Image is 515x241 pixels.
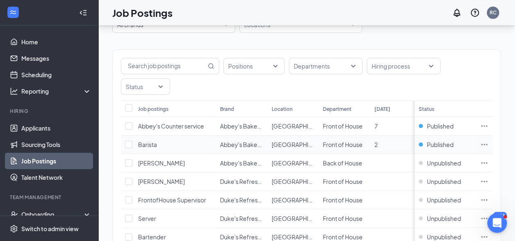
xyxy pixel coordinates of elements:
[427,233,461,241] span: Unpublished
[323,122,363,130] span: Front of House
[10,194,90,201] div: Team Management
[220,106,234,112] div: Brand
[267,154,318,172] td: Abbey’s Square One
[415,101,476,117] th: Status
[480,159,488,167] svg: Ellipses
[323,215,363,222] span: Front of House
[271,178,331,185] span: [GEOGRAPHIC_DATA]
[21,153,91,169] a: Job Postings
[493,212,507,219] div: 1114
[427,140,454,149] span: Published
[138,106,168,112] div: Job postings
[21,136,91,153] a: Sourcing Tools
[323,196,363,204] span: Front of House
[267,209,318,228] td: Riverside
[10,87,18,95] svg: Analysis
[271,159,344,167] span: [GEOGRAPHIC_DATA] One
[319,191,370,209] td: Front of House
[216,209,267,228] td: Duke's Refresher
[427,159,461,167] span: Unpublished
[319,135,370,154] td: Front of House
[121,58,206,74] input: Search job postings
[220,196,267,204] span: Duke's Refresher
[138,141,157,148] span: Barista
[480,140,488,149] svg: Ellipses
[138,196,206,204] span: FrontofHouse Supervisor
[480,177,488,186] svg: Ellipses
[138,122,204,130] span: Abbey's Counter service
[216,154,267,172] td: Abbey's Bakehouse
[452,8,462,18] svg: Notifications
[112,6,172,20] h1: Job Postings
[21,50,91,67] a: Messages
[480,214,488,223] svg: Ellipses
[220,215,267,222] span: Duke's Refresher
[490,9,497,16] div: RC
[10,210,18,218] svg: UserCheck
[271,233,331,241] span: [GEOGRAPHIC_DATA]
[267,135,318,154] td: Abbey’s Square One
[271,141,344,148] span: [GEOGRAPHIC_DATA] One
[216,172,267,191] td: Duke's Refresher
[21,225,79,233] div: Switch to admin view
[220,141,274,148] span: Abbey's Bakehouse
[480,122,488,130] svg: Ellipses
[323,141,363,148] span: Front of House
[220,159,274,167] span: Abbey's Bakehouse
[79,9,87,17] svg: Collapse
[487,213,507,233] iframe: Intercom live chat
[323,106,352,112] div: Department
[319,172,370,191] td: Front of House
[271,106,292,112] div: Location
[10,225,18,233] svg: Settings
[271,196,331,204] span: [GEOGRAPHIC_DATA]
[138,215,156,222] span: Server
[21,87,92,95] div: Reporting
[370,101,421,117] th: [DATE]
[271,215,331,222] span: [GEOGRAPHIC_DATA]
[427,196,461,204] span: Unpublished
[323,178,363,185] span: Front of House
[480,196,488,204] svg: Ellipses
[216,135,267,154] td: Abbey's Bakehouse
[138,178,185,185] span: [PERSON_NAME]
[470,8,480,18] svg: QuestionInfo
[138,159,185,167] span: [PERSON_NAME]
[427,214,461,223] span: Unpublished
[267,117,318,135] td: Abbey’s Square One
[271,122,344,130] span: [GEOGRAPHIC_DATA] One
[267,191,318,209] td: Riverside
[323,159,362,167] span: Back of House
[319,209,370,228] td: Front of House
[480,233,488,241] svg: Ellipses
[21,120,91,136] a: Applicants
[323,233,363,241] span: Front of House
[138,233,166,241] span: Bartender
[267,172,318,191] td: Riverside
[220,233,267,241] span: Duke's Refresher
[10,108,90,115] div: Hiring
[374,141,377,148] span: 2
[220,178,267,185] span: Duke's Refresher
[216,117,267,135] td: Abbey's Bakehouse
[319,154,370,172] td: Back of House
[220,122,274,130] span: Abbey's Bakehouse
[374,122,377,130] span: 7
[21,210,84,218] div: Onboarding
[21,67,91,83] a: Scheduling
[208,63,214,69] svg: MagnifyingGlass
[427,122,454,130] span: Published
[9,8,17,16] svg: WorkstreamLogo
[21,34,91,50] a: Home
[319,117,370,135] td: Front of House
[427,177,461,186] span: Unpublished
[21,169,91,186] a: Talent Network
[216,191,267,209] td: Duke's Refresher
